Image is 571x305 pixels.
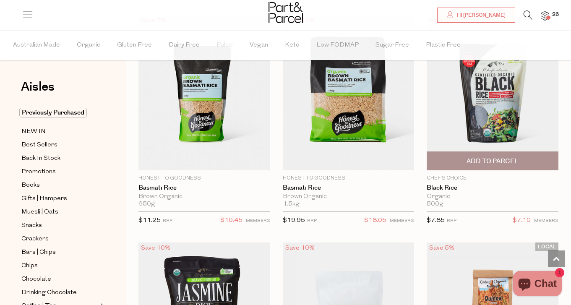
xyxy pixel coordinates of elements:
[250,31,268,60] span: Vegan
[437,8,515,23] a: Hi [PERSON_NAME]
[138,15,270,170] img: Basmati Rice
[21,261,98,271] a: Chips
[21,167,98,177] a: Promotions
[220,215,242,226] span: $10.45
[21,180,40,190] span: Books
[283,201,300,208] span: 1.5kg
[283,184,415,192] a: Basmati Rice
[21,167,56,177] span: Promotions
[21,234,98,244] a: Crackers
[364,215,386,226] span: $18.05
[513,215,531,226] span: $7.10
[535,242,558,251] span: LOCAL
[138,242,173,254] div: Save 10%
[21,234,49,244] span: Crackers
[169,31,200,60] span: Dairy Free
[117,31,152,60] span: Gluten Free
[550,11,561,18] span: 26
[21,193,98,204] a: Gifts | Hampers
[427,184,558,192] a: Black Rice
[375,31,409,60] span: Sugar Free
[21,140,98,150] a: Best Sellers
[21,287,98,298] a: Drinking Chocolate
[138,217,161,224] span: $11.25
[21,288,77,298] span: Drinking Chocolate
[21,261,38,271] span: Chips
[21,274,98,284] a: Chocolate
[467,157,519,166] span: Add To Parcel
[427,193,558,201] div: Organic
[283,217,305,224] span: $19.95
[246,219,270,223] small: MEMBERS
[285,31,300,60] span: Keto
[283,175,415,182] p: Honest to Goodness
[21,153,98,164] a: Back In Stock
[21,220,98,231] a: Snacks
[21,194,67,204] span: Gifts | Hampers
[427,201,443,208] span: 500g
[21,81,55,102] a: Aisles
[19,108,87,117] span: Previously Purchased
[138,193,270,201] div: Brown Organic
[21,207,98,217] a: Muesli | Oats
[534,219,558,223] small: MEMBERS
[283,15,415,170] img: Basmati Rice
[455,12,506,19] span: Hi [PERSON_NAME]
[316,31,359,60] span: Low FODMAP
[21,108,98,118] a: Previously Purchased
[21,274,51,284] span: Chocolate
[21,127,46,137] span: NEW IN
[283,242,317,254] div: Save 10%
[21,154,60,164] span: Back In Stock
[426,31,461,60] span: Plastic Free
[77,31,100,60] span: Organic
[21,126,98,137] a: NEW IN
[307,219,317,223] small: RRP
[13,31,60,60] span: Australian Made
[283,193,415,201] div: Brown Organic
[511,271,564,298] inbox-online-store-chat: Shopify online store chat
[21,221,42,231] span: Snacks
[21,207,58,217] span: Muesli | Oats
[427,151,558,170] button: Add To Parcel
[216,31,233,60] span: Paleo
[138,175,270,182] p: Honest to Goodness
[21,248,56,258] span: Bars | Chips
[21,247,98,258] a: Bars | Chips
[427,175,558,182] p: Chef's Choice
[269,2,303,23] img: Part&Parcel
[427,242,457,254] div: Save 5%
[21,180,98,190] a: Books
[390,219,414,223] small: MEMBERS
[541,11,549,20] a: 26
[21,140,57,150] span: Best Sellers
[447,219,456,223] small: RRP
[427,217,445,224] span: $7.85
[21,78,55,96] span: Aisles
[138,184,270,192] a: Basmati Rice
[163,219,172,223] small: RRP
[427,15,558,170] img: Black Rice
[138,201,155,208] span: 650g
